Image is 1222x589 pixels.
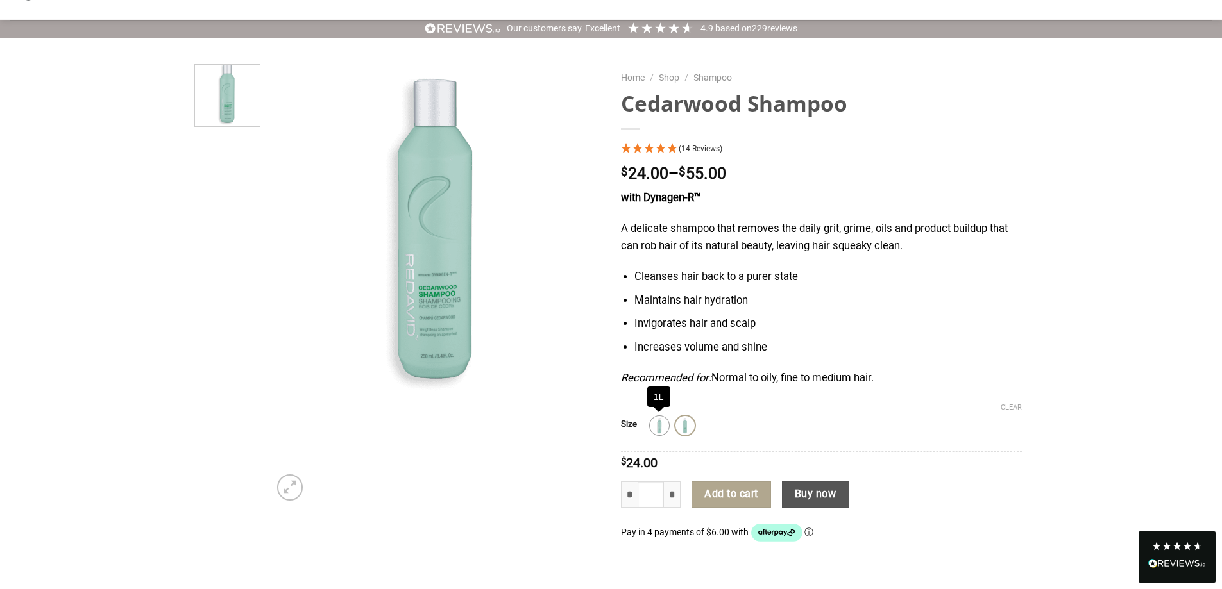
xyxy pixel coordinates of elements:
[659,72,679,83] a: Shop
[621,220,1022,254] p: A delicate shampoo that removes the daily grit, grime, oils and product buildup that can rob hair...
[650,72,654,83] span: /
[693,72,732,83] a: Shampoo
[1001,403,1022,412] a: Clear options
[621,565,1022,579] iframe: Secure payment input frame
[782,481,849,508] button: Buy now
[585,22,620,35] div: Excellent
[507,22,582,35] div: Our customers say
[767,23,797,33] span: reviews
[621,455,658,470] bdi: 24.00
[621,372,711,384] em: Recommended for:
[679,144,722,153] span: 4.93 Stars - 14 Reviews
[634,292,1021,310] li: Maintains hair hydration
[627,21,694,35] div: 4.91 Stars
[677,417,693,434] img: 250ml
[634,315,1021,333] li: Invigorates hair and scalp
[700,23,715,33] span: 4.9
[679,164,726,183] bdi: 55.00
[621,420,637,429] label: Size
[684,72,688,83] span: /
[621,370,1022,387] p: Normal to oily, fine to medium hair.
[692,481,771,508] button: Add to cart
[634,269,1021,286] li: Cleanses hair back to a purer state
[752,23,767,33] span: 229
[269,64,602,396] img: REDAVID Cedarwood Shampoo - Retail
[1148,556,1206,573] div: Read All Reviews
[715,23,752,33] span: Based on
[634,339,1021,356] li: Increases volume and shine
[621,166,628,178] span: $
[621,164,668,183] bdi: 24.00
[425,22,500,35] img: REVIEWS.io
[1148,559,1206,568] img: REVIEWS.io
[621,141,1022,158] div: 4.93 Stars - 14 Reviews
[621,72,645,83] a: Home
[638,481,665,508] input: Product quantity
[621,90,1022,117] h1: Cedarwood Shampoo
[621,527,751,537] span: Pay in 4 payments of $6.00 with
[195,62,260,126] img: REDAVID Cedarwood Shampoo - 1
[621,192,700,204] strong: with Dynagen-R™
[651,417,668,434] img: 1L
[804,527,813,537] a: Information - Opens a dialog
[1151,541,1203,551] div: 4.8 Stars
[679,166,686,178] span: $
[1139,531,1216,583] div: Read All Reviews
[621,166,1022,182] p: –
[621,457,626,467] span: $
